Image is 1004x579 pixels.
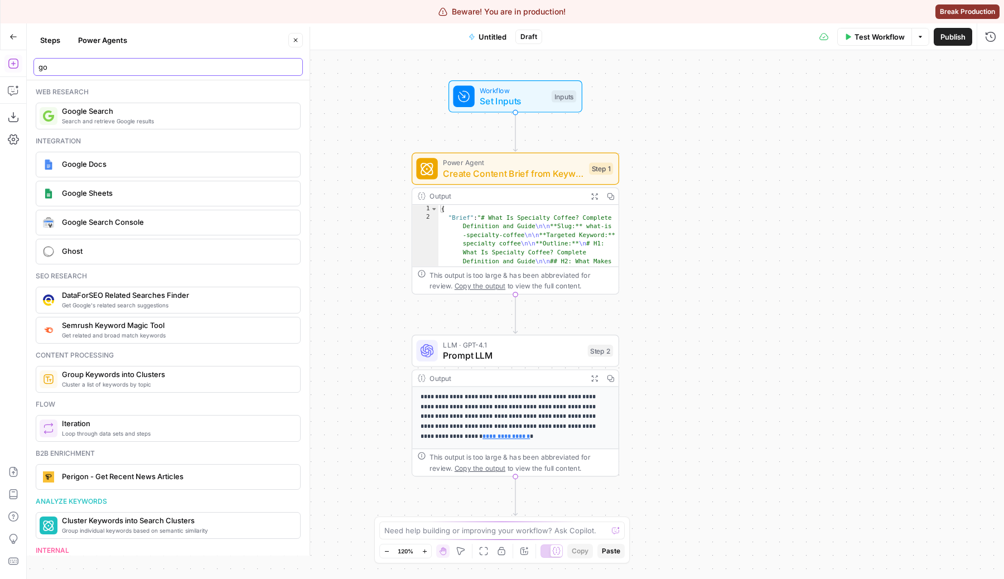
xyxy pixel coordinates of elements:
div: Output [429,191,582,201]
div: This output is too large & has been abbreviated for review. to view the full content. [429,270,613,291]
img: 8a3tdog8tf0qdwwcclgyu02y995m [43,325,54,336]
span: Semrush Keyword Magic Tool [62,320,291,331]
button: Test Workflow [837,28,911,46]
span: Paste [602,546,620,556]
div: Output [429,373,582,383]
span: Cluster Keywords into Search Clusters [62,515,291,526]
span: Get related and broad match keywords [62,331,291,340]
span: Search and retrieve Google results [62,117,291,126]
span: Google Search Console [62,216,291,228]
button: Steps [33,31,67,49]
span: Set Inputs [480,94,546,108]
img: 14hgftugzlhicq6oh3k7w4rc46c1 [43,374,54,385]
span: Copy the output [455,282,505,289]
div: WorkflowSet InputsInputs [412,80,619,113]
span: Untitled [479,31,506,42]
img: Group%201%201.png [43,188,54,199]
span: DataForSEO Related Searches Finder [62,289,291,301]
span: Toggle code folding, rows 1 through 3 [431,205,438,214]
img: jle3u2szsrfnwtkz0xrwrcblgop0 [43,471,54,482]
span: Power Agent [443,157,583,168]
span: LLM · GPT-4.1 [443,339,582,350]
span: Ghost [62,245,291,257]
span: Prompt LLM [443,349,582,362]
span: Cluster a list of keywords by topic [62,380,291,389]
span: Create Content Brief from Keyword [443,167,583,180]
span: Group Keywords into Clusters [62,369,291,380]
span: Group individual keywords based on semantic similarity [62,526,291,535]
div: Content processing [36,350,301,360]
span: Draft [520,32,537,42]
button: Copy [567,544,593,558]
div: Internal [36,546,301,556]
img: 9u0p4zbvbrir7uayayktvs1v5eg0 [43,295,54,306]
div: This output is too large & has been abbreviated for review. to view the full content. [429,452,613,473]
g: Edge from start to step_1 [513,113,517,152]
span: Google Sheets [62,187,291,199]
span: Loop through data sets and steps [62,429,291,438]
div: Flow [36,399,301,409]
span: Copy the output [455,464,505,472]
span: Perigon - Get Recent News Articles [62,471,291,482]
img: ghost-logo-orb.png [43,246,54,257]
img: google-search-console.svg [43,218,54,228]
span: Workflow [480,85,546,95]
span: Publish [940,31,966,42]
div: Power AgentCreate Content Brief from KeywordStep 1Output{ "Brief":"# What Is Specialty Coffee? Co... [412,153,619,295]
span: Iteration [62,418,291,429]
g: Edge from step_2 to end [513,476,517,515]
div: Seo research [36,271,301,281]
button: Break Production [935,4,1000,19]
div: Integration [36,136,301,146]
button: Publish [934,28,972,46]
div: Analyze keywords [36,496,301,506]
g: Edge from step_1 to step_2 [513,295,517,334]
button: Power Agents [71,31,134,49]
div: 1 [412,205,438,214]
span: Get Google's related search suggestions [62,301,291,310]
div: Inputs [552,90,576,103]
div: Step 1 [589,163,613,175]
img: Instagram%20post%20-%201%201.png [43,159,54,170]
input: Search steps [38,61,298,73]
span: Copy [572,546,588,556]
button: Paste [597,544,625,558]
span: Break Production [940,7,995,17]
span: Google Search [62,105,291,117]
div: Step 2 [588,345,614,357]
span: Test Workflow [855,31,905,42]
div: Web research [36,87,301,97]
button: Untitled [462,28,513,46]
span: 120% [398,547,413,556]
div: B2b enrichment [36,448,301,459]
span: Google Docs [62,158,291,170]
div: Beware! You are in production! [438,6,566,17]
